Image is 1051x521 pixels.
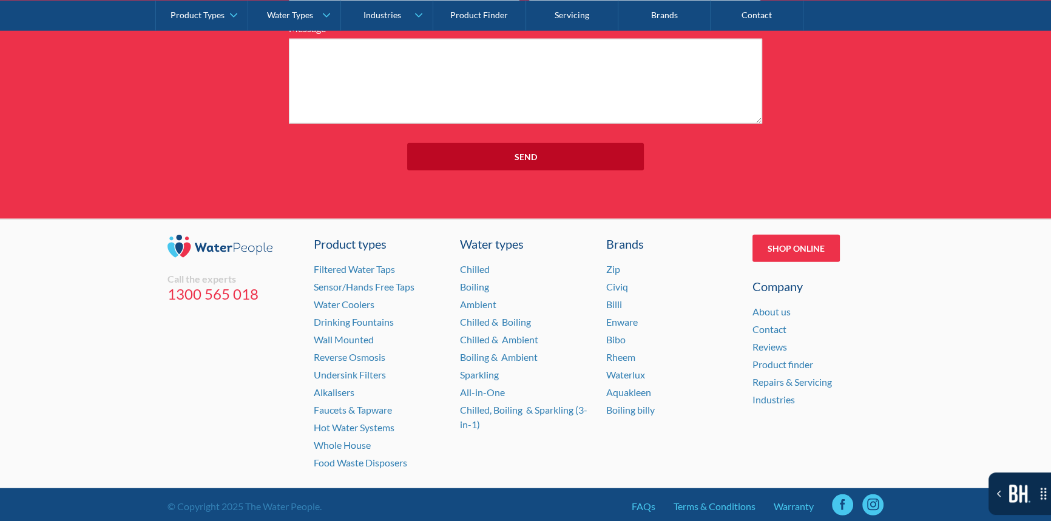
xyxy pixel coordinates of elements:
a: Shop Online [752,235,840,262]
a: Product types [314,235,445,253]
a: Food Waste Disposers [314,457,407,468]
a: Sparkling [460,369,499,380]
a: Waterlux [606,369,645,380]
a: Bibo [606,334,626,345]
a: Whole House [314,439,371,451]
a: Chilled [460,263,490,275]
a: Aquakleen [606,386,651,398]
a: Rheem [606,351,635,363]
div: Industries [363,10,401,20]
a: Terms & Conditions [674,499,755,514]
a: Drinking Fountains [314,316,394,328]
div: Brands [606,235,737,253]
a: Sensor/Hands Free Taps [314,281,414,292]
a: Water Coolers [314,298,374,310]
a: Chilled & Ambient [460,334,538,345]
div: Water Types [267,10,313,20]
a: 1300 565 018 [167,285,299,303]
a: Boiling billy [606,404,655,415]
a: Boiling [460,281,489,292]
a: Filtered Water Taps [314,263,395,275]
input: Send [407,143,644,170]
div: © Copyright 2025 The Water People. [167,499,322,514]
a: Chilled, Boiling & Sparkling (3-in-1) [460,404,587,430]
a: Alkalisers [314,386,354,398]
a: Zip [606,263,620,275]
a: Boiling & Ambient [460,351,538,363]
a: Water types [460,235,591,253]
a: Wall Mounted [314,334,374,345]
a: Chilled & Boiling [460,316,531,328]
div: Call the experts [167,273,299,285]
a: Industries [752,394,795,405]
a: FAQs [632,499,655,514]
a: Enware [606,316,638,328]
a: Undersink Filters [314,369,386,380]
a: Civiq [606,281,628,292]
a: Reverse Osmosis [314,351,385,363]
a: Billi [606,298,622,310]
a: Repairs & Servicing [752,376,832,388]
a: Faucets & Tapware [314,404,392,415]
div: Company [752,277,884,295]
a: Ambient [460,298,496,310]
a: Warranty [774,499,814,514]
a: Hot Water Systems [314,422,394,433]
a: All-in-One [460,386,505,398]
div: Product Types [171,10,225,20]
a: About us [752,306,791,317]
a: Contact [752,323,786,335]
a: Product finder [752,358,813,370]
a: Reviews [752,341,787,352]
